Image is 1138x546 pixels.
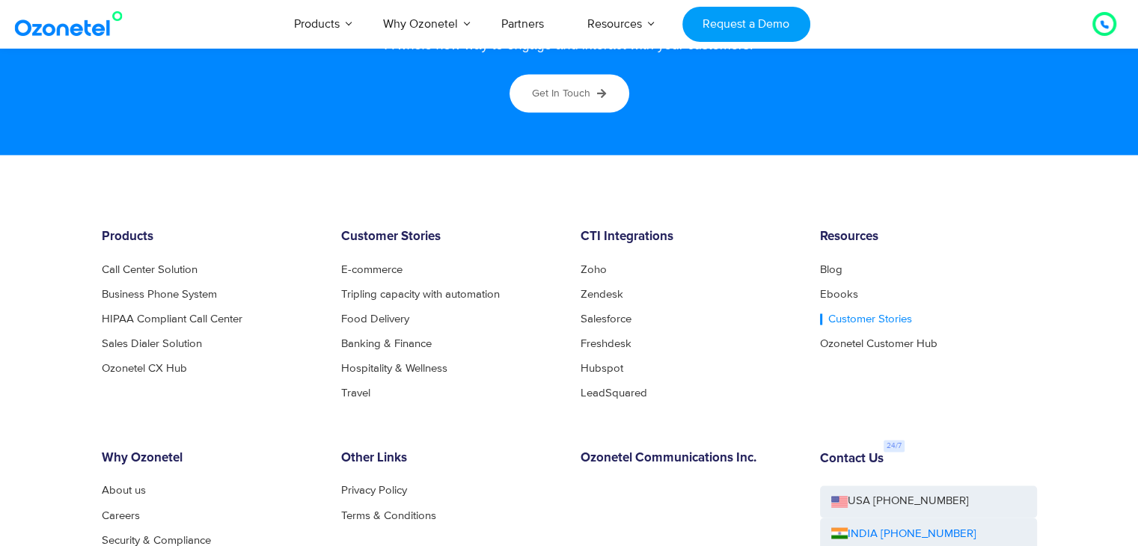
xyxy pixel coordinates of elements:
a: E-commerce [341,264,403,275]
h6: Resources [820,230,1037,245]
img: us-flag.png [831,496,848,507]
a: Security & Compliance [102,534,211,545]
h6: Other Links [341,451,558,466]
a: Travel [341,387,370,399]
a: Customer Stories [820,313,912,325]
h6: Products [102,230,319,245]
a: Hubspot [581,363,623,374]
a: Call Center Solution [102,264,198,275]
h6: Customer Stories [341,230,558,245]
h6: Contact Us [820,452,884,467]
a: About us [102,485,146,496]
a: LeadSquared [581,387,647,399]
a: Banking & Finance [341,338,432,349]
a: Tripling capacity with automation [341,289,500,300]
a: Business Phone System [102,289,217,300]
a: HIPAA Compliant Call Center [102,313,242,325]
img: ind-flag.png [831,527,848,539]
h6: Ozonetel Communications Inc. [581,451,798,466]
div: A whole new way to engage and interact with your customers. [117,38,1022,52]
h6: Why Ozonetel [102,451,319,466]
a: Ebooks [820,289,858,300]
a: Ozonetel CX Hub [102,363,187,374]
a: Terms & Conditions [341,509,436,521]
a: Hospitality & Wellness [341,363,447,374]
a: Sales Dialer Solution [102,338,202,349]
a: Privacy Policy [341,485,407,496]
a: Zoho [581,264,607,275]
a: Freshdesk [581,338,631,349]
h6: CTI Integrations [581,230,798,245]
a: Salesforce [581,313,631,325]
a: Request a Demo [682,7,810,42]
a: Careers [102,509,140,521]
a: INDIA [PHONE_NUMBER] [831,525,976,542]
a: Get in touch [510,74,629,112]
a: Blog [820,264,842,275]
span: Get in touch [532,87,590,99]
a: USA [PHONE_NUMBER] [820,485,1037,518]
a: Zendesk [581,289,623,300]
a: Ozonetel Customer Hub [820,338,937,349]
a: Food Delivery [341,313,409,325]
